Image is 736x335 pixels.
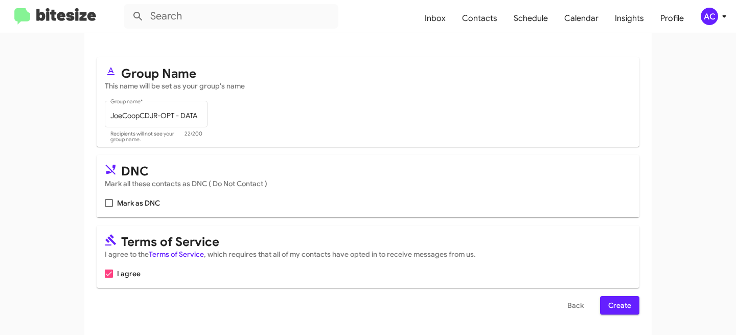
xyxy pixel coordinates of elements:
[105,234,631,247] mat-card-title: Terms of Service
[105,249,631,259] mat-card-subtitle: I agree to the , which requires that all of my contacts have opted in to receive messages from us.
[105,81,631,91] mat-card-subtitle: This name will be set as your group's name
[417,4,454,33] a: Inbox
[607,4,652,33] a: Insights
[505,4,556,33] a: Schedule
[185,131,202,143] mat-hint: 22/200
[559,296,592,315] button: Back
[454,4,505,33] a: Contacts
[105,65,631,79] mat-card-title: Group Name
[567,296,584,315] span: Back
[556,4,607,33] a: Calendar
[652,4,692,33] a: Profile
[117,197,160,209] span: Mark as DNC
[701,8,718,25] div: AC
[105,163,631,176] mat-card-title: DNC
[149,250,204,259] a: Terms of Service
[110,112,202,120] input: Placeholder
[600,296,639,315] button: Create
[105,178,631,189] mat-card-subtitle: Mark all these contacts as DNC ( Do Not Contact )
[117,267,141,280] span: I agree
[608,296,631,315] span: Create
[110,131,179,143] mat-hint: Recipients will not see your group name.
[124,4,338,29] input: Search
[692,8,725,25] button: AC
